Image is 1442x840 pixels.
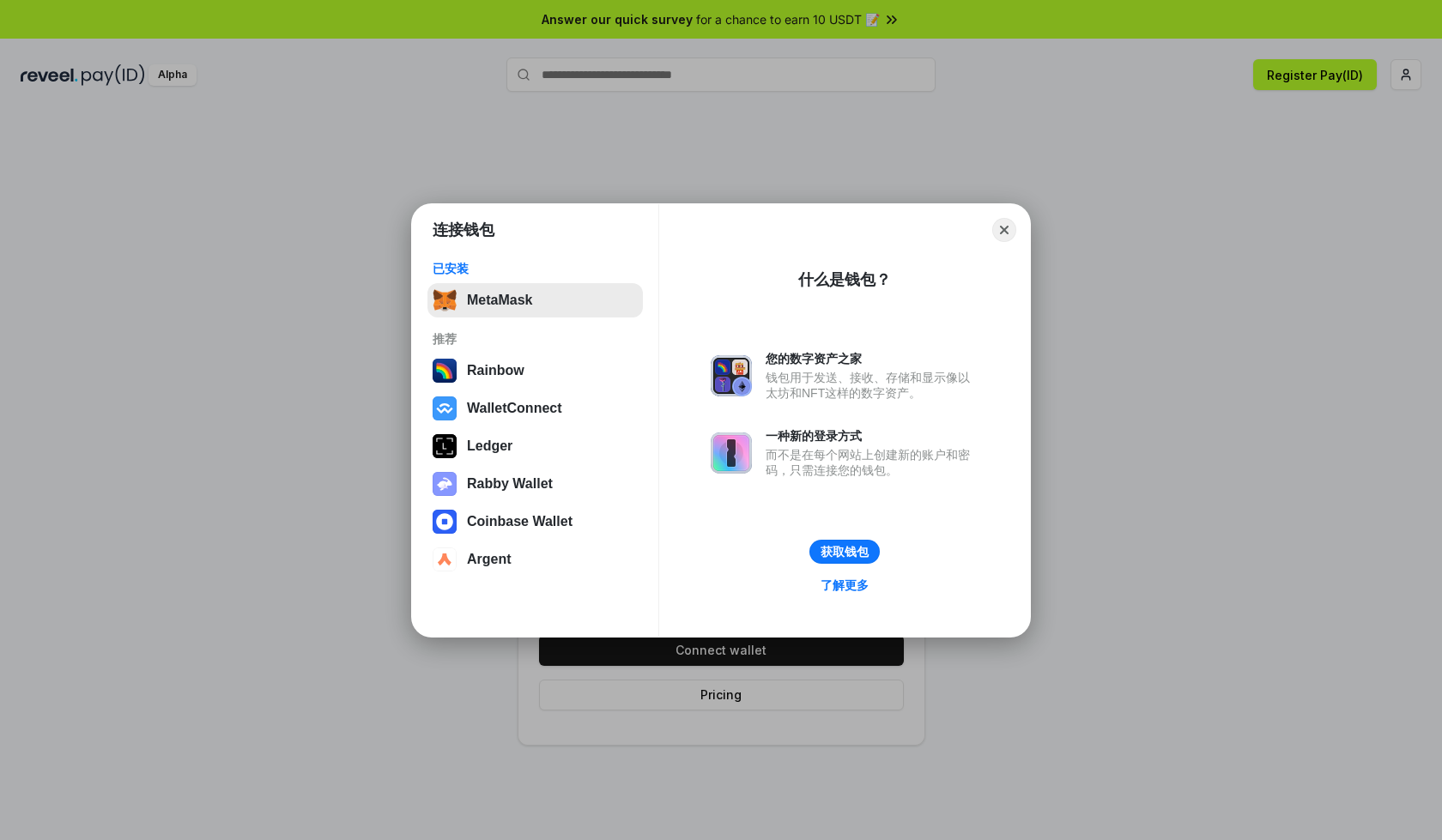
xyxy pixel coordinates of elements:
[821,577,869,593] div: 了解更多
[821,544,869,559] div: 获取钱包
[433,331,638,347] div: 推荐
[810,574,879,596] a: 了解更多
[467,514,573,529] div: Coinbase Wallet
[433,359,457,383] img: svg+xml,%3Csvg%20width%3D%22120%22%20height%3D%22120%22%20viewBox%3D%220%200%20120%20120%22%20fil...
[433,396,457,420] img: svg+xml,%3Csvg%20width%3D%2228%22%20height%3D%2228%22%20viewBox%3D%220%200%2028%2028%22%20fill%3D...
[467,476,553,492] div: Rabby Wallet
[766,351,978,366] div: 您的数字资产之家
[433,434,457,458] img: svg+xml,%3Csvg%20xmlns%3D%22http%3A%2F%2Fwww.w3.org%2F2000%2Fsvg%22%20width%3D%2228%22%20height%3...
[766,447,978,478] div: 而不是在每个网站上创建新的账户和密码，只需连接您的钱包。
[467,363,524,378] div: Rainbow
[766,370,978,401] div: 钱包用于发送、接收、存储和显示像以太坊和NFT这样的数字资产。
[433,261,638,276] div: 已安装
[427,429,643,463] button: Ledger
[433,220,494,240] h1: 连接钱包
[992,218,1016,242] button: Close
[427,505,643,539] button: Coinbase Wallet
[433,288,457,312] img: svg+xml,%3Csvg%20fill%3D%22none%22%20height%3D%2233%22%20viewBox%3D%220%200%2035%2033%22%20width%...
[809,540,880,564] button: 获取钱包
[766,428,978,444] div: 一种新的登录方式
[467,552,512,567] div: Argent
[467,401,562,416] div: WalletConnect
[711,432,752,474] img: svg+xml,%3Csvg%20xmlns%3D%22http%3A%2F%2Fwww.w3.org%2F2000%2Fsvg%22%20fill%3D%22none%22%20viewBox...
[427,391,643,426] button: WalletConnect
[433,472,457,496] img: svg+xml,%3Csvg%20xmlns%3D%22http%3A%2F%2Fwww.w3.org%2F2000%2Fsvg%22%20fill%3D%22none%22%20viewBox...
[467,438,512,454] div: Ledger
[427,467,643,501] button: Rabby Wallet
[427,354,643,388] button: Rainbow
[427,542,643,577] button: Argent
[433,547,457,571] img: svg+xml,%3Csvg%20width%3D%2228%22%20height%3D%2228%22%20viewBox%3D%220%200%2028%2028%22%20fill%3D...
[711,355,752,396] img: svg+xml,%3Csvg%20xmlns%3D%22http%3A%2F%2Fwww.w3.org%2F2000%2Fsvg%22%20fill%3D%22none%22%20viewBox...
[798,269,891,290] div: 什么是钱包？
[433,510,457,534] img: svg+xml,%3Csvg%20width%3D%2228%22%20height%3D%2228%22%20viewBox%3D%220%200%2028%2028%22%20fill%3D...
[467,293,532,308] div: MetaMask
[427,283,643,317] button: MetaMask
